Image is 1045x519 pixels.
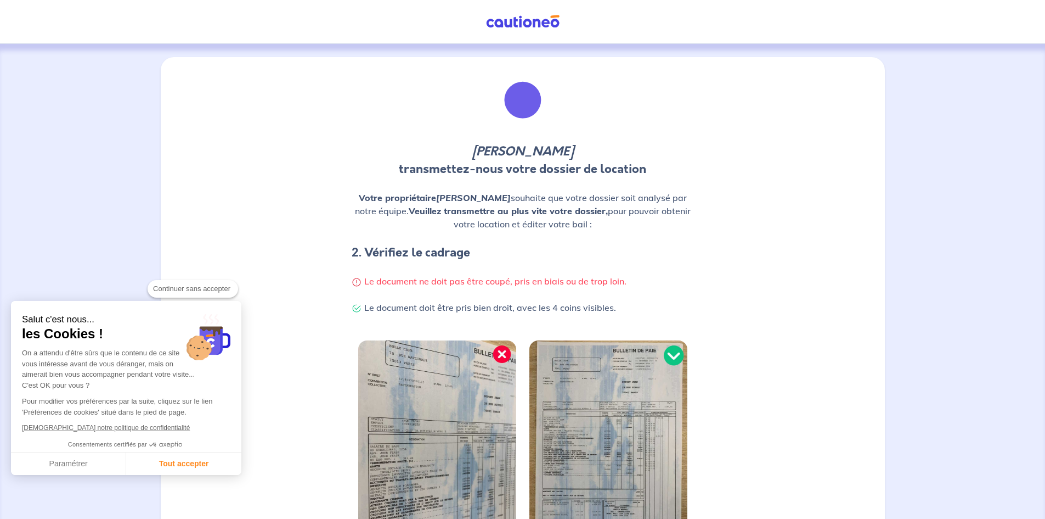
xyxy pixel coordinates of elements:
[22,424,190,432] a: [DEMOGRAPHIC_DATA] notre politique de confidentialité
[22,396,230,417] p: Pour modifier vos préférences par la suite, cliquez sur le lien 'Préférences de cookies' situé da...
[148,280,238,298] button: Continuer sans accepter
[472,143,573,160] em: [PERSON_NAME]
[126,453,241,476] button: Tout accepter
[493,70,552,130] img: illu_list_justif.svg
[352,277,361,287] img: Warning
[22,348,230,390] div: On a attendu d'être sûrs que le contenu de ce site vous intéresse avant de vous déranger, mais on...
[482,15,564,29] img: Cautioneo
[149,428,182,461] svg: Axeptio
[153,283,233,294] span: Continuer sans accepter
[352,244,694,261] h4: 2. Vérifiez le cadrage
[409,205,608,216] strong: Veuillez transmettre au plus vite votre dossier,
[352,301,694,314] p: Le document doit être pris bien droit, avec les 4 coins visibles.
[352,191,694,231] p: souhaite que votre dossier soit analysé par notre équipe. pour pouvoir obtenir votre location et ...
[436,192,511,203] em: [PERSON_NAME]
[352,304,361,314] img: Check
[359,192,511,203] strong: Votre propriétaire
[22,326,230,342] span: les Cookies !
[22,314,230,326] small: Salut c'est nous...
[68,442,147,448] span: Consentements certifiés par
[63,438,190,452] button: Consentements certifiés par
[352,143,694,178] p: transmettez-nous votre dossier de location
[352,275,694,288] p: Le document ne doit pas être coupé, pris en biais ou de trop loin.
[11,453,126,476] button: Paramétrer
